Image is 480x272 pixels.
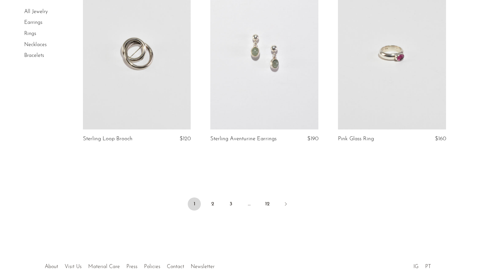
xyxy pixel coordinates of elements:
[410,259,434,271] ul: Social Medias
[24,42,47,47] a: Necklaces
[210,136,277,142] a: Sterling Aventurine Earrings
[435,136,446,142] span: $160
[144,264,160,269] a: Policies
[24,31,36,36] a: Rings
[126,264,137,269] a: Press
[243,197,256,211] span: …
[307,136,318,142] span: $190
[65,264,82,269] a: Visit Us
[425,264,431,269] a: PT
[224,197,237,211] a: 3
[45,264,58,269] a: About
[88,264,120,269] a: Material Care
[261,197,274,211] a: 12
[24,53,44,58] a: Bracelets
[41,259,218,271] ul: Quick links
[188,197,201,211] span: 1
[180,136,191,142] span: $120
[413,264,419,269] a: IG
[167,264,184,269] a: Contact
[24,20,42,25] a: Earrings
[83,136,133,142] a: Sterling Loop Brooch
[24,9,48,14] a: All Jewelry
[206,197,219,211] a: 2
[338,136,374,142] a: Pink Glass Ring
[279,197,292,212] a: Next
